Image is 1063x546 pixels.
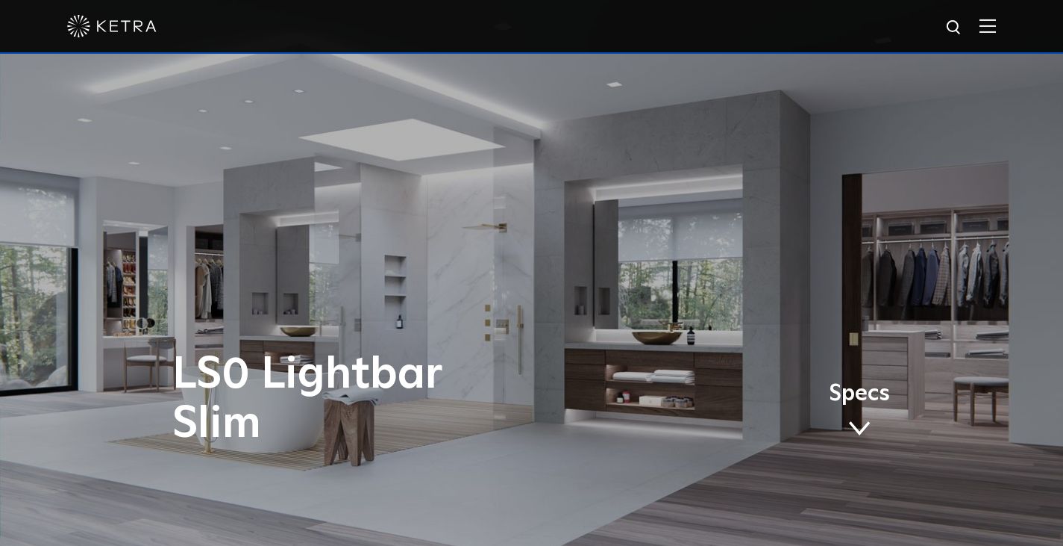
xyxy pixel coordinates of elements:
span: Specs [829,383,890,405]
h1: LS0 Lightbar Slim [172,350,594,449]
img: search icon [945,19,964,37]
a: Specs [829,383,890,441]
img: Hamburger%20Nav.svg [979,19,996,33]
img: ketra-logo-2019-white [67,15,157,37]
